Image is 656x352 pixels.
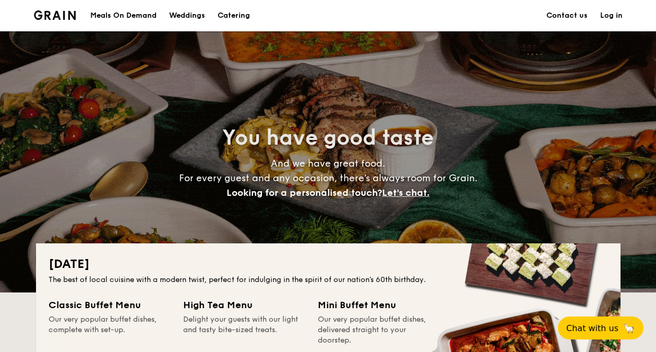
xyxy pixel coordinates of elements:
[623,322,635,334] span: 🦙
[49,298,171,312] div: Classic Buffet Menu
[226,187,382,198] span: Looking for a personalised touch?
[34,10,76,20] img: Grain
[566,323,618,333] span: Chat with us
[382,187,430,198] span: Let's chat.
[558,316,643,339] button: Chat with us🦙
[49,314,171,346] div: Our very popular buffet dishes, complete with set-up.
[34,10,76,20] a: Logotype
[183,298,305,312] div: High Tea Menu
[222,125,434,150] span: You have good taste
[183,314,305,346] div: Delight your guests with our light and tasty bite-sized treats.
[318,314,440,346] div: Our very popular buffet dishes, delivered straight to your doorstep.
[49,256,608,273] h2: [DATE]
[49,275,608,285] div: The best of local cuisine with a modern twist, perfect for indulging in the spirit of our nation’...
[318,298,440,312] div: Mini Buffet Menu
[179,158,478,198] span: And we have great food. For every guest and any occasion, there’s always room for Grain.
